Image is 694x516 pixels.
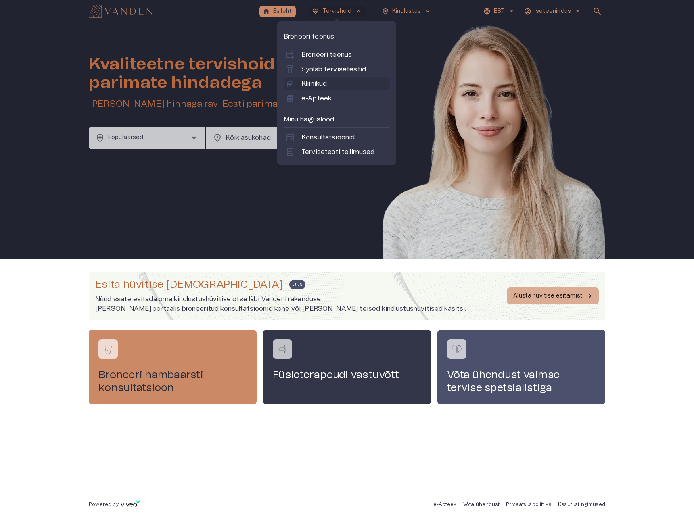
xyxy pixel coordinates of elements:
[89,330,257,404] a: Navigate to service booking
[301,133,355,142] p: Konsultatsioonid
[494,7,505,16] p: EST
[433,502,456,507] a: e-Apteek
[312,8,319,15] span: ecg_heart
[273,368,421,381] h4: Füsioterapeudi vastuvõtt
[89,127,205,149] button: health_and_safetyPopulaarsedchevron_right
[301,79,327,89] p: Kliinikud
[284,32,390,42] p: Broneeri teenus
[535,7,571,16] p: Iseteenindus
[506,502,552,507] a: Privaatsuspoliitika
[301,50,352,60] p: Broneeri teenus
[558,502,605,507] a: Kasutustingimused
[285,133,295,142] span: event
[259,6,296,17] button: homeEsileht
[285,147,388,157] a: lab_profileTervisetesti tellimused
[463,501,500,508] p: Võta ühendust
[289,281,305,288] span: Uus
[451,343,463,355] img: Võta ühendust vaimse tervise spetsialistiga logo
[507,287,599,304] button: Alusta hüvitise esitamist
[89,98,350,110] h5: [PERSON_NAME] hinnaga ravi Eesti parimatelt kliinikutelt
[213,133,222,143] span: location_on
[285,94,388,103] a: medicatione-Apteek
[89,5,152,18] img: Vanden logo
[447,368,596,394] h4: Võta ühendust vaimse tervise spetsialistiga
[263,330,431,404] a: Navigate to service booking
[589,3,605,19] button: open search modal
[383,23,605,283] img: Woman smiling
[226,133,294,143] p: Kõik asukohad
[355,8,362,15] span: keyboard_arrow_up
[285,64,388,74] a: labsSynlab tervisetestid
[276,343,288,355] img: Füsioterapeudi vastuvõtt logo
[95,278,283,291] h4: Esita hüvitise [DEMOGRAPHIC_DATA]
[95,294,466,304] p: Nüüd saate esitada oma kindlustushüvitise otse läbi Vandeni rakenduse.
[382,8,389,15] span: health_and_safety
[285,50,388,60] a: calendar_add_onBroneeri teenus
[285,133,388,142] a: eventKonsultatsioonid
[437,330,605,404] a: Navigate to service booking
[301,94,331,103] p: e-Apteek
[392,7,421,16] p: Kindlustus
[284,114,390,124] p: Minu haiguslood
[108,133,144,142] p: Populaarsed
[285,50,295,60] span: calendar_add_on
[322,7,352,16] p: Tervishoid
[89,501,119,508] p: Powered by
[285,79,295,89] span: home_health
[523,6,583,17] button: Iseteenindusarrow_drop_down
[273,7,292,16] p: Esileht
[378,6,435,17] button: health_and_safetyKindlustuskeyboard_arrow_down
[301,147,374,157] p: Tervisetesti tellimused
[263,8,270,15] span: home
[95,304,466,314] p: [PERSON_NAME] portaalis broneeritud konsultatsioonid kohe või [PERSON_NAME] teised kindlustushüvi...
[89,55,350,92] h1: Kvaliteetne tervishoid parimate hindadega
[95,133,105,143] span: health_and_safety
[98,368,247,394] h4: Broneeri hambaarsti konsultatsioon
[285,64,295,74] span: labs
[285,94,295,103] span: medication
[309,6,366,17] button: ecg_heartTervishoidkeyboard_arrow_up
[424,8,431,15] span: keyboard_arrow_down
[102,343,114,355] img: Broneeri hambaarsti konsultatsioon logo
[574,8,581,15] span: arrow_drop_down
[189,133,199,143] span: chevron_right
[592,6,602,16] span: search
[301,64,366,74] p: Synlab tervisetestid
[513,292,583,300] p: Alusta hüvitise esitamist
[482,6,516,17] button: EST
[285,79,388,89] a: home_healthKliinikud
[285,147,295,157] span: lab_profile
[89,6,256,17] a: Navigate to homepage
